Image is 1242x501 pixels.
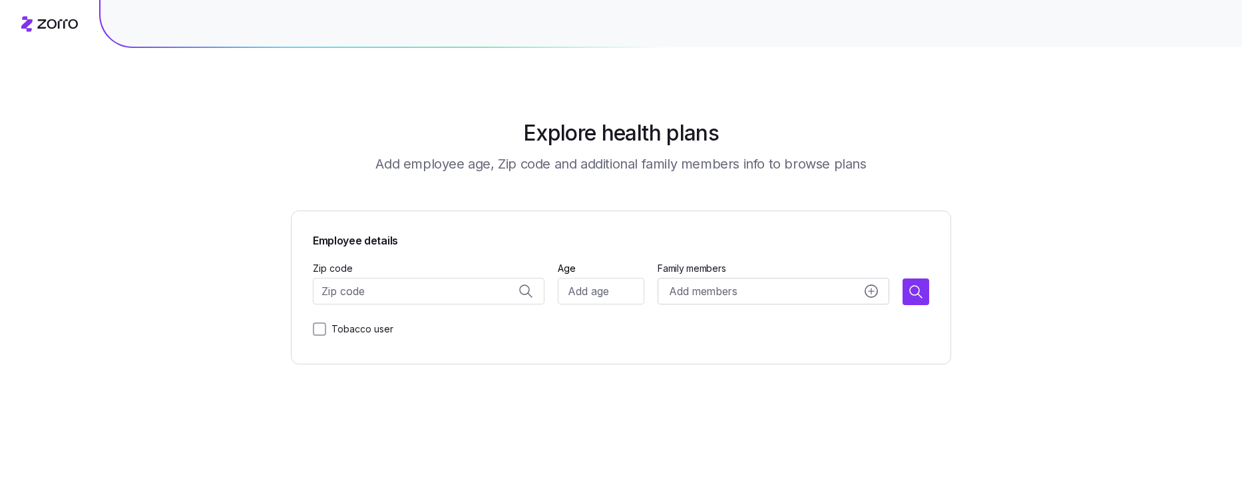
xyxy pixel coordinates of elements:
[523,117,719,149] h1: Explore health plans
[313,233,929,249] span: Employee details
[658,278,889,304] button: Add membersadd icon
[313,278,544,304] input: Zip code
[326,321,393,337] label: Tobacco user
[313,261,353,276] label: Zip code
[669,283,737,300] span: Add members
[558,278,644,304] input: Add age
[658,262,889,275] span: Family members
[375,155,866,173] h3: Add employee age, Zip code and additional family members info to browse plans
[558,261,576,276] label: Age
[865,284,878,298] svg: add icon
